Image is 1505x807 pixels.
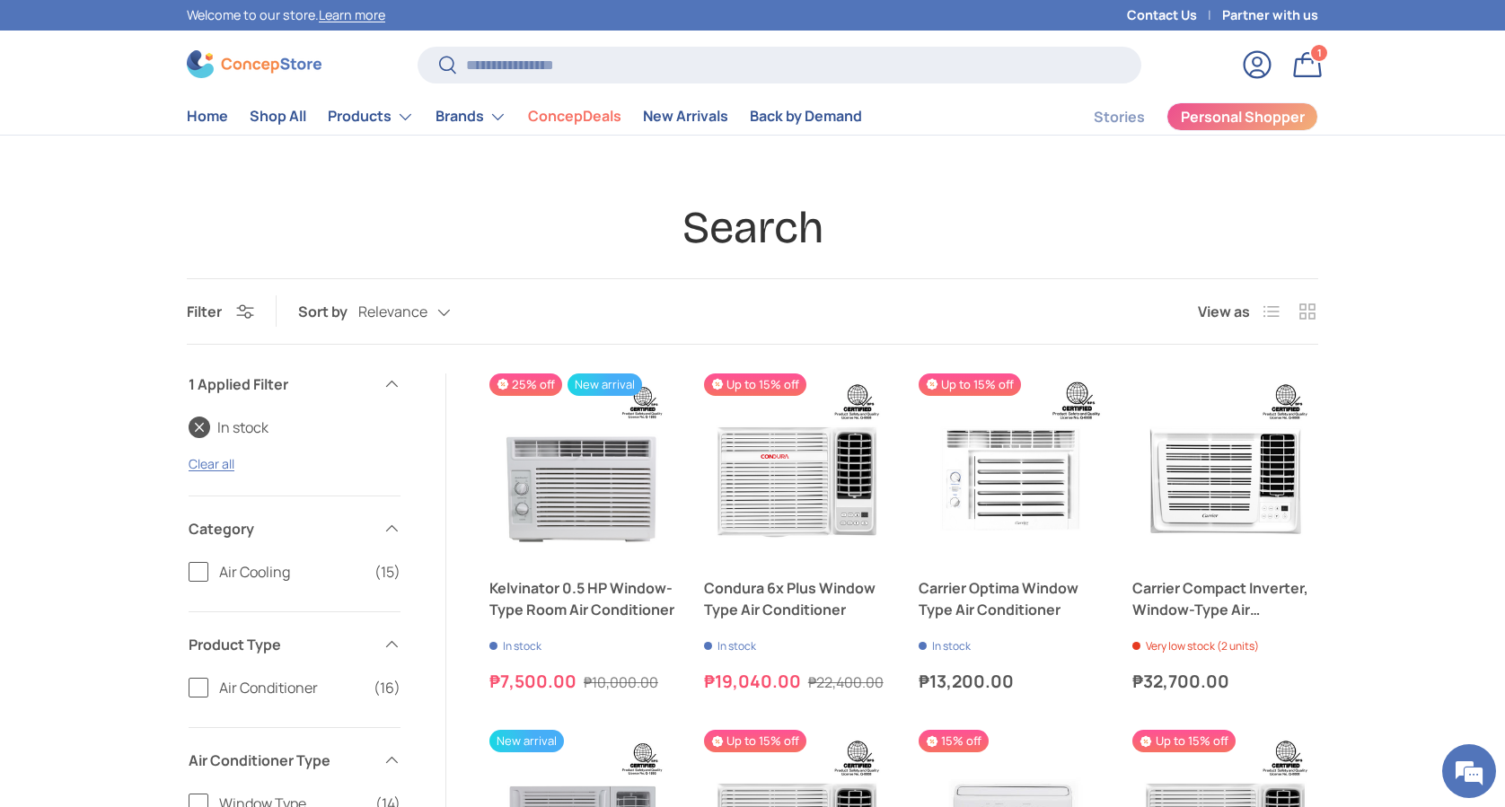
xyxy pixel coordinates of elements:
label: Sort by [298,301,358,322]
span: New arrival [568,373,642,396]
span: Product Type [189,634,372,655]
a: Carrier Compact Inverter, Window-Type Air Conditioner [1132,373,1318,559]
span: (15) [374,561,400,583]
span: Up to 15% off [919,373,1021,396]
span: Filter [187,302,222,321]
span: View as [1198,301,1250,322]
a: Kelvinator 0.5 HP Window-Type Room Air Conditioner [489,373,675,559]
p: Welcome to our store. [187,5,385,25]
a: Condura 6x Plus Window Type Air Conditioner [704,373,890,559]
a: In stock [189,417,268,438]
a: Learn more [319,6,385,23]
a: Stories [1094,100,1145,135]
span: Up to 15% off [704,373,806,396]
span: Up to 15% off [704,730,806,752]
img: ConcepStore [187,50,321,78]
summary: Category [189,496,400,561]
a: Kelvinator 0.5 HP Window-Type Room Air Conditioner [489,577,675,620]
button: Filter [187,302,254,321]
a: Contact Us [1127,5,1222,25]
span: (16) [374,677,400,698]
a: Clear all [189,455,234,472]
summary: 1 Applied Filter [189,352,400,417]
button: Relevance [358,296,487,328]
span: Relevance [358,303,427,320]
a: Partner with us [1222,5,1318,25]
nav: Primary [187,99,862,135]
a: Brands [436,99,506,135]
summary: Brands [425,99,517,135]
a: Shop All [250,99,306,134]
summary: Products [317,99,425,135]
nav: Secondary [1051,99,1318,135]
span: Air Conditioner [219,677,363,698]
a: Carrier Optima Window Type Air Conditioner [919,373,1105,559]
a: Personal Shopper [1166,102,1318,131]
a: Products [328,99,414,135]
a: ConcepDeals [528,99,621,134]
span: New arrival [489,730,564,752]
a: Carrier Compact Inverter, Window-Type Air Conditioner [1132,577,1318,620]
a: Carrier Optima Window Type Air Conditioner [919,577,1105,620]
summary: Air Conditioner Type [189,728,400,793]
span: 1 Applied Filter [189,373,372,395]
a: Condura 6x Plus Window Type Air Conditioner [704,577,890,620]
span: Up to 15% off [1132,730,1235,752]
span: Category [189,518,372,539]
span: 25% off [489,373,562,396]
span: Personal Shopper [1181,110,1305,124]
span: 15% off [919,730,989,752]
a: New Arrivals [643,99,728,134]
a: Home [187,99,228,134]
span: 1 [1317,46,1322,59]
summary: Product Type [189,612,400,677]
h1: Search [187,200,1318,256]
a: Back by Demand [750,99,862,134]
span: Air Cooling [219,561,364,583]
span: Air Conditioner Type [189,750,372,771]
